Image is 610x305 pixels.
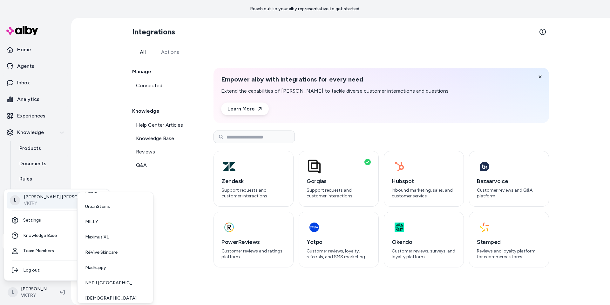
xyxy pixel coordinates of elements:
span: [DEMOGRAPHIC_DATA] [85,295,137,301]
span: Maximus XL [85,234,109,240]
a: Settings [7,213,107,228]
span: MILLY [85,219,98,225]
span: Knowledge Base [23,232,57,239]
div: Log out [7,263,107,278]
span: RéVive Skincare [85,249,118,256]
p: VKTRY [24,200,98,207]
span: UrbanStems [85,203,110,210]
span: Madhappy [85,265,106,271]
p: [PERSON_NAME] [PERSON_NAME] [24,194,98,200]
a: Team Members [7,243,107,259]
span: NYDJ [GEOGRAPHIC_DATA] [85,280,137,286]
span: L [10,195,20,205]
